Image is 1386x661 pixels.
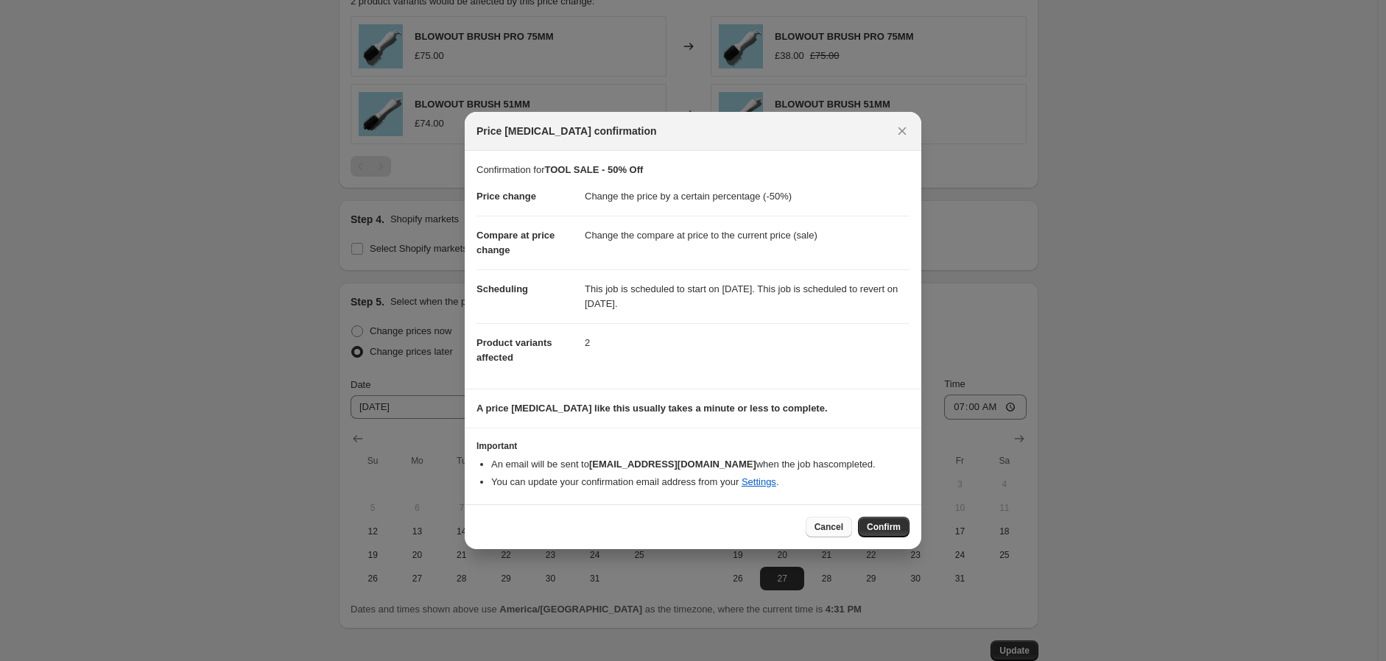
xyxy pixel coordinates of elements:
[585,323,910,362] dd: 2
[585,269,910,323] dd: This job is scheduled to start on [DATE]. This job is scheduled to revert on [DATE].
[585,216,910,255] dd: Change the compare at price to the current price (sale)
[806,517,852,537] button: Cancel
[476,191,536,202] span: Price change
[476,163,910,177] p: Confirmation for
[476,403,828,414] b: A price [MEDICAL_DATA] like this usually takes a minute or less to complete.
[815,521,843,533] span: Cancel
[544,164,643,175] b: TOOL SALE - 50% Off
[858,517,910,537] button: Confirm
[892,121,912,141] button: Close
[476,230,555,255] span: Compare at price change
[476,337,552,363] span: Product variants affected
[585,177,910,216] dd: Change the price by a certain percentage (-50%)
[476,124,657,138] span: Price [MEDICAL_DATA] confirmation
[867,521,901,533] span: Confirm
[742,476,776,487] a: Settings
[589,459,756,470] b: [EMAIL_ADDRESS][DOMAIN_NAME]
[491,475,910,489] li: You can update your confirmation email address from your .
[476,440,910,452] h3: Important
[491,457,910,472] li: An email will be sent to when the job has completed .
[476,283,528,294] span: Scheduling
